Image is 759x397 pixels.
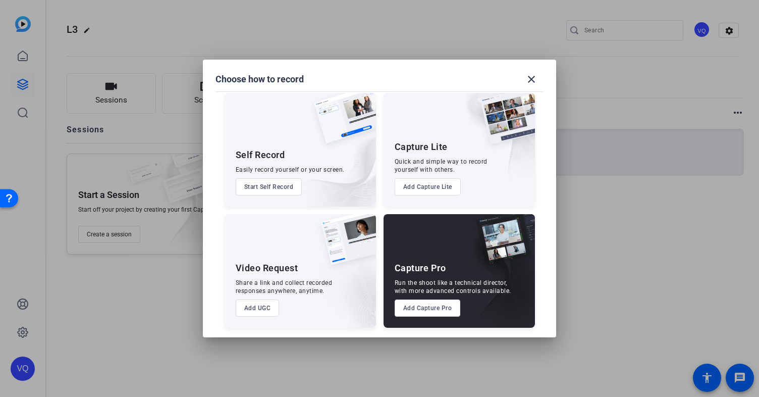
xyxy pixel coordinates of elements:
[306,93,376,154] img: self-record.png
[395,300,461,317] button: Add Capture Pro
[445,93,535,194] img: embarkstudio-capture-lite.png
[288,115,376,207] img: embarkstudio-self-record.png
[236,279,333,295] div: Share a link and collect recorded responses anywhere, anytime.
[395,141,448,153] div: Capture Lite
[395,178,461,195] button: Add Capture Lite
[468,214,535,276] img: capture-pro.png
[236,166,345,174] div: Easily record yourself or your screen.
[236,300,280,317] button: Add UGC
[472,93,535,155] img: capture-lite.png
[395,262,446,274] div: Capture Pro
[525,73,537,85] mat-icon: close
[395,279,511,295] div: Run the shoot like a technical director, with more advanced controls available.
[236,149,285,161] div: Self Record
[317,245,376,328] img: embarkstudio-ugc-content.png
[215,73,304,85] h1: Choose how to record
[236,178,302,195] button: Start Self Record
[460,227,535,328] img: embarkstudio-capture-pro.png
[236,262,298,274] div: Video Request
[313,214,376,275] img: ugc-content.png
[395,158,487,174] div: Quick and simple way to record yourself with others.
